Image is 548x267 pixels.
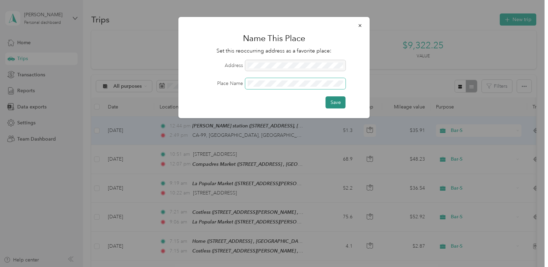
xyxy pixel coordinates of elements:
h1: Name This Place [188,30,360,47]
label: Place Name [188,80,243,87]
iframe: Everlance-gr Chat Button Frame [509,228,548,267]
p: Set this reoccurring address as a favorite place: [188,47,360,55]
label: Address [188,62,243,69]
button: Save [326,96,346,108]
